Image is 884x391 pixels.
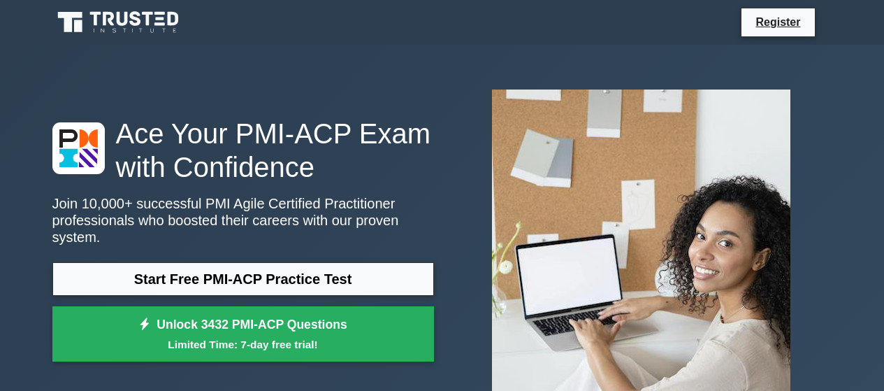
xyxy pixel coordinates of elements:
[52,306,434,362] a: Unlock 3432 PMI-ACP QuestionsLimited Time: 7-day free trial!
[70,336,416,353] small: Limited Time: 7-day free trial!
[52,117,434,184] h1: Ace Your PMI-ACP Exam with Confidence
[747,13,809,31] a: Register
[52,262,434,296] a: Start Free PMI-ACP Practice Test
[52,195,434,246] p: Join 10,000+ successful PMI Agile Certified Practitioner professionals who boosted their careers ...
